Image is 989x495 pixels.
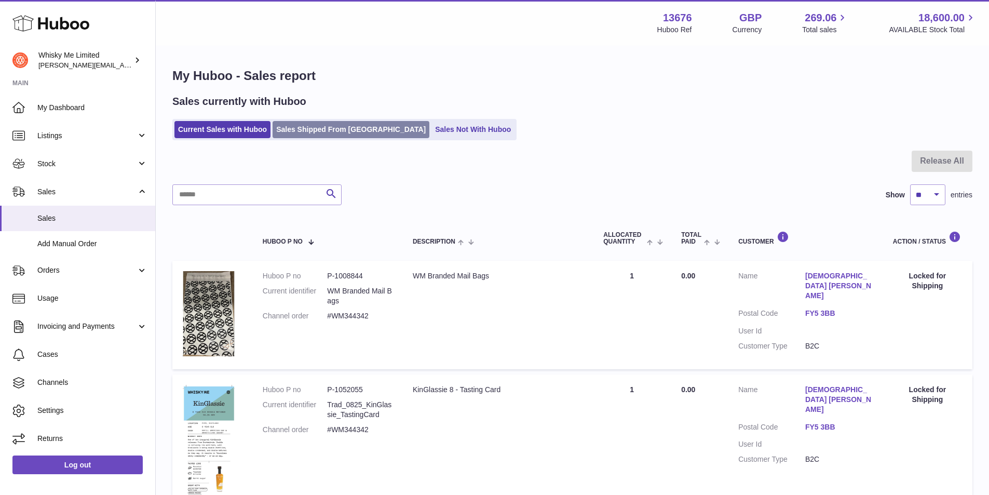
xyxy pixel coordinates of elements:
span: AVAILABLE Stock Total [889,25,977,35]
a: Sales Shipped From [GEOGRAPHIC_DATA] [273,121,429,138]
dd: WM Branded Mail Bags [327,286,392,306]
dt: Postal Code [738,309,805,321]
dt: Postal Code [738,422,805,435]
h1: My Huboo - Sales report [172,68,972,84]
dt: Name [738,271,805,303]
span: Stock [37,159,137,169]
label: Show [886,190,905,200]
h2: Sales currently with Huboo [172,95,306,109]
div: Action / Status [893,231,962,245]
dt: Channel order [263,311,328,321]
span: 0.00 [681,272,695,280]
a: [DEMOGRAPHIC_DATA] [PERSON_NAME] [805,271,872,301]
dd: B2C [805,454,872,464]
dt: Name [738,385,805,417]
a: Log out [12,456,143,474]
span: My Dashboard [37,103,147,113]
span: Returns [37,434,147,444]
img: frances@whiskyshop.com [12,52,28,68]
dt: Current identifier [263,286,328,306]
dd: Trad_0825_KinGlassie_TastingCard [327,400,392,420]
span: Sales [37,213,147,223]
dd: P-1008844 [327,271,392,281]
span: Huboo P no [263,238,303,245]
strong: GBP [739,11,762,25]
span: 18,600.00 [918,11,965,25]
a: FY5 3BB [805,422,872,432]
dt: Customer Type [738,341,805,351]
span: Channels [37,378,147,387]
span: Total sales [802,25,848,35]
td: 1 [593,261,671,369]
span: Usage [37,293,147,303]
dd: B2C [805,341,872,351]
dt: Huboo P no [263,385,328,395]
div: Currency [733,25,762,35]
dd: #WM344342 [327,311,392,321]
a: [DEMOGRAPHIC_DATA] [PERSON_NAME] [805,385,872,414]
dt: User Id [738,326,805,336]
span: Total paid [681,232,701,245]
a: Sales Not With Huboo [431,121,514,138]
img: 1725358317.png [183,271,235,356]
a: 269.06 Total sales [802,11,848,35]
dt: User Id [738,439,805,449]
span: 0.00 [681,385,695,394]
span: Listings [37,131,137,141]
span: Invoicing and Payments [37,322,137,331]
div: Locked for Shipping [893,385,962,405]
dt: Channel order [263,425,328,435]
span: Orders [37,265,137,275]
span: Cases [37,350,147,359]
dt: Customer Type [738,454,805,464]
dd: #WM344342 [327,425,392,435]
dt: Current identifier [263,400,328,420]
div: WM Branded Mail Bags [413,271,582,281]
span: [PERSON_NAME][EMAIL_ADDRESS][DOMAIN_NAME] [38,61,208,69]
span: ALLOCATED Quantity [603,232,644,245]
dd: P-1052055 [327,385,392,395]
a: Current Sales with Huboo [174,121,270,138]
a: 18,600.00 AVAILABLE Stock Total [889,11,977,35]
div: Customer [738,231,872,245]
dt: Huboo P no [263,271,328,281]
span: Settings [37,406,147,416]
span: Add Manual Order [37,239,147,249]
span: Description [413,238,455,245]
span: 269.06 [805,11,836,25]
div: Whisky Me Limited [38,50,132,70]
a: FY5 3BB [805,309,872,318]
span: Sales [37,187,137,197]
div: Locked for Shipping [893,271,962,291]
span: entries [951,190,972,200]
strong: 13676 [663,11,692,25]
div: KinGlassie 8 - Tasting Card [413,385,582,395]
div: Huboo Ref [657,25,692,35]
